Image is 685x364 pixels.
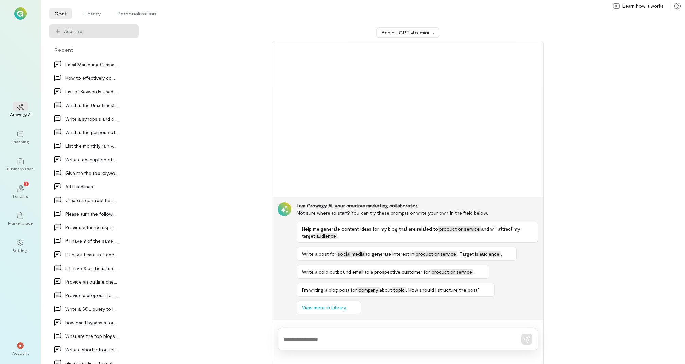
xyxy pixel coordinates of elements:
[8,220,33,226] div: Marketplace
[302,304,346,311] span: View more in Library
[297,265,489,279] button: Write a cold outbound email to a prospective customer forproduct or service.
[8,180,33,204] a: Funding
[65,183,118,190] div: Ad Headlines
[501,251,502,257] span: .
[297,209,538,216] div: Not sure where to start? You can try these prompts or write your own in the field below.
[65,346,118,353] div: Write a short introducti…
[64,28,83,35] span: Add new
[65,224,118,231] div: Provide a funny response to the following post: "…
[65,74,118,81] div: How to effectively communicate business’s value p…
[8,234,33,258] a: Settings
[297,202,538,209] div: I am Growegy AI, your creative marketing collaborator.
[65,102,118,109] div: What is the Unix timestamp for [DATE]…
[8,152,33,177] a: Business Plan
[112,8,161,19] li: Personalization
[297,247,517,261] button: Write a post forsocial mediato generate interest inproduct or service. Target isaudience.
[392,287,406,293] span: topic
[65,265,118,272] div: If I have 3 of the same card in a deck of 50 card…
[65,197,118,204] div: Create a contract between two companies, a market…
[380,287,392,293] span: about
[473,269,474,275] span: .
[49,8,72,19] li: Chat
[65,237,118,244] div: If I have 9 of the same card in a deck of 50 card…
[12,139,29,144] div: Planning
[13,248,29,253] div: Settings
[65,61,118,68] div: Email Marketing Campaign
[315,233,337,239] span: audience
[65,115,118,122] div: Write a synopsis and outline for a presentation o…
[622,3,664,10] span: Learn how it works
[8,125,33,150] a: Planning
[10,112,32,117] div: Growegy AI
[302,287,357,293] span: I’m writing a blog post for
[25,181,28,187] span: 7
[302,269,430,275] span: Write a cold outbound email to a prospective customer for
[366,251,414,257] span: to generate interest in
[65,142,118,149] div: List the monthly rain volume in millimeters for S…
[78,8,106,19] li: Library
[438,226,481,232] span: product or service
[430,269,473,275] span: product or service
[337,233,338,239] span: .
[65,210,118,217] div: Please turn the following content into a facebook…
[302,251,336,257] span: Write a post for
[336,251,366,257] span: social media
[406,287,480,293] span: . How should I structure the post?
[65,305,118,312] div: Write a SQL query to look up how many of an item…
[7,166,34,171] div: Business Plan
[65,319,118,326] div: how can I bypass a form…
[49,46,139,53] div: Recent
[65,156,118,163] div: Write a description of the advantages of using AI…
[478,251,501,257] span: audience
[357,287,380,293] span: company
[65,251,118,258] div: If I have 1 card in a deck of 50 cards, what is t…
[8,98,33,123] a: Growegy AI
[381,29,430,36] div: Basic · GPT‑4o‑mini
[457,251,478,257] span: . Target is
[12,350,29,356] div: Account
[297,222,538,243] button: Help me generate content ideas for my blog that are related toproduct or serviceand will attract ...
[8,207,33,231] a: Marketplace
[65,169,118,177] div: Give me the top keywords for bottle openers
[302,226,438,232] span: Help me generate content ideas for my blog that are related to
[65,292,118,299] div: Provide a proposal for a live event with vendors…
[297,283,495,297] button: I’m writing a blog post forcompanyabouttopic. How should I structure the post?
[65,332,118,340] div: What are the top blogs t…
[13,193,28,199] div: Funding
[65,88,118,95] div: List of Keywords Used for Product Search
[65,129,118,136] div: What is the purpose of AI
[297,301,361,314] button: View more in Library
[65,278,118,285] div: Provide an outline checklist for a Go To Market p…
[414,251,457,257] span: product or service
